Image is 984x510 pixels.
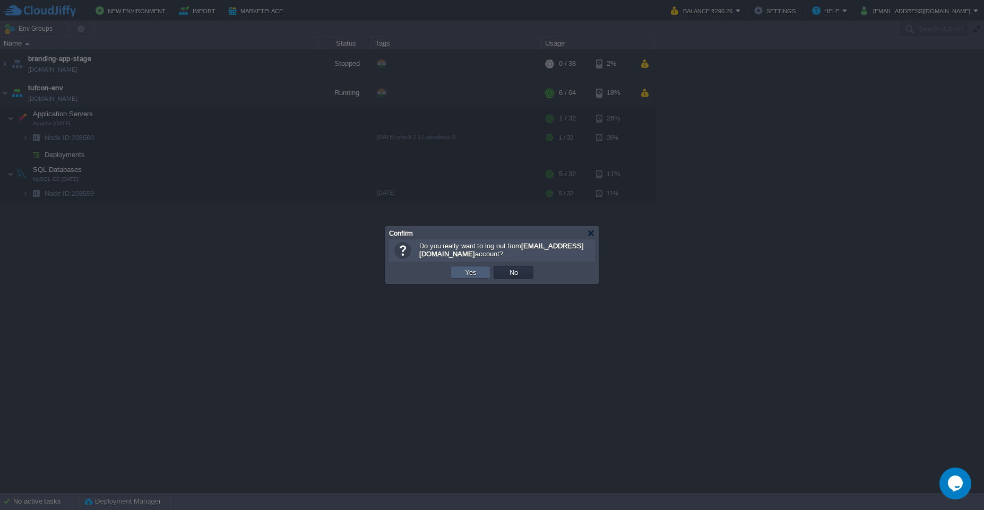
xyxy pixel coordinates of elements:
b: [EMAIL_ADDRESS][DOMAIN_NAME] [419,242,584,258]
iframe: chat widget [939,468,973,499]
span: Do you really want to log out from account? [419,242,584,258]
span: Confirm [389,229,413,237]
button: Yes [462,267,480,277]
button: No [506,267,521,277]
